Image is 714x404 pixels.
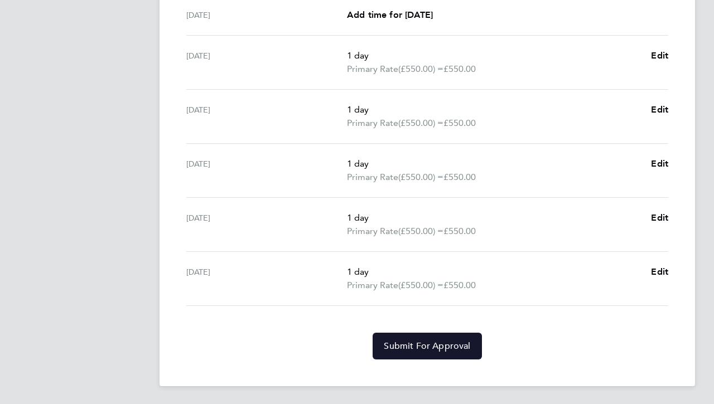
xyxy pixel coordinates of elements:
[651,212,668,223] span: Edit
[347,62,398,76] span: Primary Rate
[347,171,398,184] span: Primary Rate
[384,340,470,352] span: Submit For Approval
[347,8,433,22] a: Add time for [DATE]
[347,103,642,116] p: 1 day
[443,64,476,74] span: £550.00
[443,226,476,236] span: £550.00
[651,158,668,169] span: Edit
[651,266,668,277] span: Edit
[398,280,443,290] span: (£550.00) =
[347,211,642,225] p: 1 day
[398,172,443,182] span: (£550.00) =
[651,211,668,225] a: Edit
[347,157,642,171] p: 1 day
[186,103,347,130] div: [DATE]
[651,265,668,279] a: Edit
[347,116,398,130] span: Primary Rate
[186,211,347,238] div: [DATE]
[347,225,398,238] span: Primary Rate
[443,118,476,128] span: £550.00
[651,157,668,171] a: Edit
[347,9,433,20] span: Add time for [DATE]
[651,103,668,116] a: Edit
[398,226,443,236] span: (£550.00) =
[186,49,347,76] div: [DATE]
[651,104,668,115] span: Edit
[443,172,476,182] span: £550.00
[398,118,443,128] span: (£550.00) =
[347,279,398,292] span: Primary Rate
[186,8,347,22] div: [DATE]
[186,157,347,184] div: [DATE]
[373,333,481,359] button: Submit For Approval
[186,265,347,292] div: [DATE]
[443,280,476,290] span: £550.00
[651,50,668,61] span: Edit
[347,265,642,279] p: 1 day
[651,49,668,62] a: Edit
[398,64,443,74] span: (£550.00) =
[347,49,642,62] p: 1 day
